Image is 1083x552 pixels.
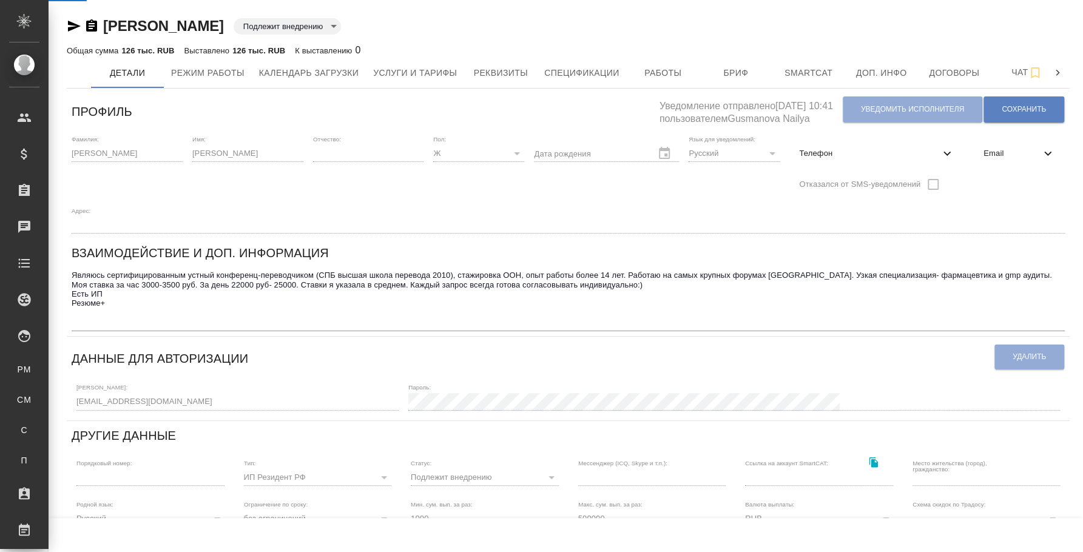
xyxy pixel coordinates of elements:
span: CM [15,394,33,406]
textarea: Являюсь сертифицированным устный конференц-переводчиком (СПБ высшая школа перевода 2010), стажиро... [72,271,1065,327]
svg: Подписаться [1028,66,1042,80]
h6: Данные для авторизации [72,349,248,368]
span: Календарь загрузки [259,66,359,81]
a: CM [9,388,39,412]
p: К выставлению [295,46,355,55]
a: С [9,418,39,442]
h6: Взаимодействие и доп. информация [72,243,329,263]
div: Email [974,140,1065,167]
span: Smartcat [780,66,838,81]
label: [PERSON_NAME]: [76,385,127,391]
div: RUB [745,510,893,527]
p: 126 тыс. RUB [232,46,285,55]
span: С [15,424,33,436]
div: 0 [295,43,360,58]
label: Схема скидок по Традосу: [913,502,985,508]
span: Бриф [707,66,765,81]
span: Режим работы [171,66,245,81]
span: Доп. инфо [852,66,911,81]
a: PM [9,357,39,382]
span: Email [983,147,1041,160]
span: Чат [998,65,1056,80]
div: без ограничений [244,510,392,527]
label: Родной язык: [76,502,113,508]
h6: Профиль [72,102,132,121]
span: Отказался от SMS-уведомлений [799,178,920,190]
div: Ж [433,145,524,162]
span: П [15,454,33,466]
span: Реквизиты [471,66,530,81]
p: Выставлено [184,46,233,55]
span: Договоры [925,66,983,81]
div: Русский [689,145,780,162]
label: Язык для уведомлений: [689,136,755,142]
label: Ссылка на аккаунт SmartCAT: [745,460,828,466]
span: Телефон [799,147,940,160]
label: Макс. сум. вып. за раз: [578,502,643,508]
span: Спецификации [544,66,619,81]
div: Русский [76,510,224,527]
p: 126 тыс. RUB [121,46,174,55]
h5: Уведомление отправлено [DATE] 10:41 пользователем Gusmanova Nailya [660,93,842,126]
label: Фамилия: [72,136,99,142]
button: Скопировать ссылку [84,19,99,33]
span: Сохранить [1002,104,1046,115]
label: Мин. сум. вып. за раз: [411,502,473,508]
span: Работы [634,66,692,81]
p: Общая сумма [67,46,121,55]
label: Статус: [411,460,431,466]
span: Услуги и тарифы [373,66,457,81]
a: [PERSON_NAME] [103,18,224,34]
div: Телефон [789,140,964,167]
div: Подлежит внедрению [234,18,341,35]
a: П [9,448,39,473]
span: Детали [98,66,157,81]
label: Пароль: [408,385,431,391]
label: Место жительства (город), гражданство: [913,460,1024,472]
div: ИП Резидент РФ [244,469,392,486]
label: Порядковый номер: [76,460,132,466]
label: Пол: [433,136,446,142]
label: Мессенджер (ICQ, Skype и т.п.): [578,460,667,466]
button: Скопировать ссылку [862,450,886,475]
label: Тип: [244,460,255,466]
div: Подлежит внедрению [411,469,559,486]
button: Скопировать ссылку для ЯМессенджера [67,19,81,33]
h6: Другие данные [72,426,176,445]
button: Подлежит внедрению [240,21,326,32]
label: Валюта выплаты: [745,502,794,508]
label: Адрес: [72,207,90,214]
span: PM [15,363,33,375]
label: Имя: [192,136,206,142]
label: Ограничение по сроку: [244,502,308,508]
button: Сохранить [983,96,1064,123]
label: Отчество: [313,136,341,142]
